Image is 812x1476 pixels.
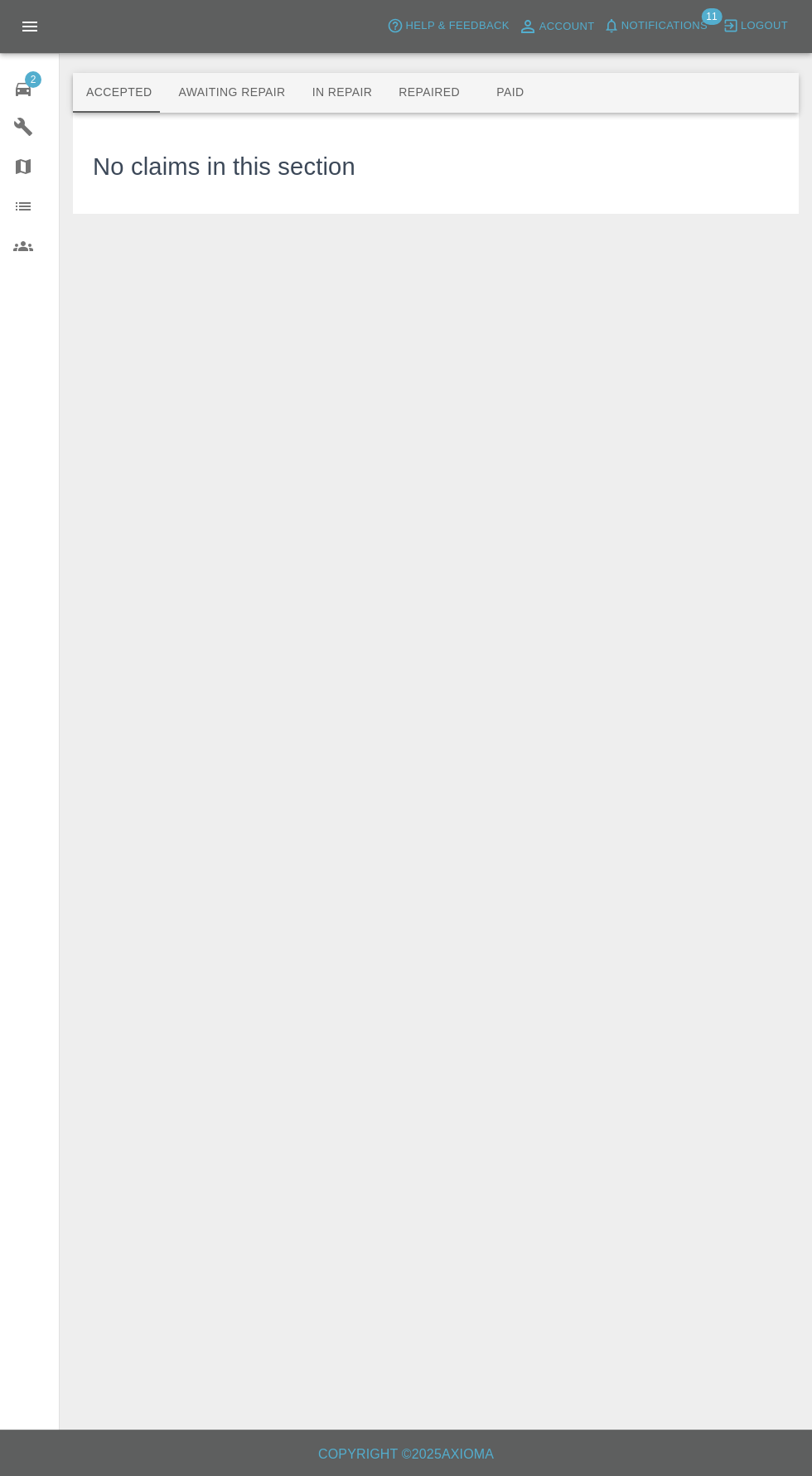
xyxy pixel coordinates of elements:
[13,1443,799,1466] h6: Copyright © 2025 Axioma
[621,17,708,36] span: Notifications
[383,13,513,39] button: Help & Feedback
[701,8,722,25] span: 11
[10,7,50,46] button: Open drawer
[514,13,599,40] a: Account
[93,149,355,186] h3: No claims in this section
[25,71,41,88] span: 2
[385,73,473,113] button: Repaired
[165,73,298,113] button: Awaiting Repair
[299,73,386,113] button: In Repair
[405,17,509,36] span: Help & Feedback
[539,17,595,36] span: Account
[473,73,548,113] button: Paid
[599,13,712,39] button: Notifications
[741,17,788,36] span: Logout
[718,13,792,39] button: Logout
[73,73,165,113] button: Accepted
